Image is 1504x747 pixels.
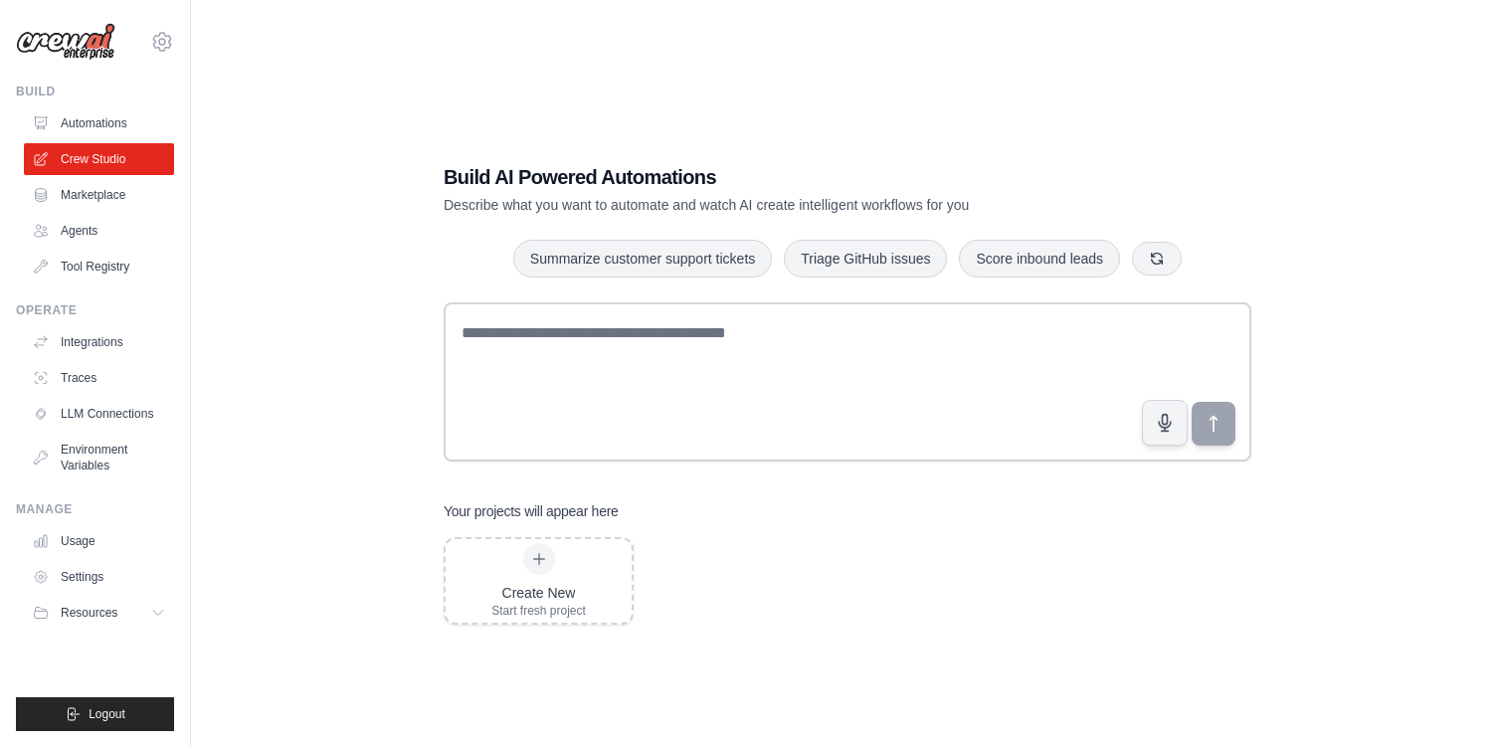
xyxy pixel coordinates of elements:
[444,501,619,521] h3: Your projects will appear here
[24,179,174,211] a: Marketplace
[16,302,174,318] div: Operate
[24,398,174,430] a: LLM Connections
[491,603,586,619] div: Start fresh project
[24,597,174,629] button: Resources
[16,84,174,99] div: Build
[16,697,174,731] button: Logout
[24,143,174,175] a: Crew Studio
[784,240,947,278] button: Triage GitHub issues
[444,163,1112,191] h1: Build AI Powered Automations
[513,240,772,278] button: Summarize customer support tickets
[24,251,174,282] a: Tool Registry
[491,583,586,603] div: Create New
[959,240,1120,278] button: Score inbound leads
[16,501,174,517] div: Manage
[24,107,174,139] a: Automations
[24,326,174,358] a: Integrations
[61,605,117,621] span: Resources
[444,195,1112,215] p: Describe what you want to automate and watch AI create intelligent workflows for you
[1405,652,1504,747] iframe: Chat Widget
[24,525,174,557] a: Usage
[1142,400,1188,446] button: Click to speak your automation idea
[89,706,125,722] span: Logout
[24,561,174,593] a: Settings
[16,23,115,61] img: Logo
[24,362,174,394] a: Traces
[1132,242,1182,276] button: Get new suggestions
[24,434,174,481] a: Environment Variables
[24,215,174,247] a: Agents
